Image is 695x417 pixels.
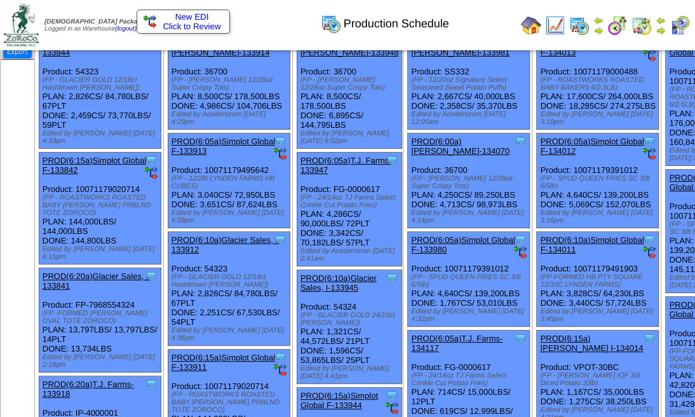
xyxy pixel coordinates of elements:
[43,379,134,399] a: PROD(6:20a)T.J. Farms-133918
[172,76,290,92] div: (FP - [PERSON_NAME] 12/28oz Super Crispy Tots)
[144,12,223,31] a: New EDI Click to Review
[175,12,209,22] span: New EDI
[274,351,287,364] img: Tooltip
[297,35,401,149] div: Product: 36700 PLAN: 8,500CS / 178,500LBS DONE: 6,895CS / 144,795LBS
[43,353,161,369] div: Edited by [PERSON_NAME] [DATE] 2:18pm
[144,15,156,28] img: ediSmall.gif
[274,233,287,246] img: Tooltip
[145,378,158,390] img: Tooltip
[514,246,527,259] img: ediSmall.gif
[300,311,401,327] div: (FP - GLACIER GOLD 24/10ct [PERSON_NAME])
[172,137,275,156] a: PROD(6:05a)Simplot Global F-133913
[44,18,151,25] span: [DEMOGRAPHIC_DATA] Packaging
[514,135,527,147] img: Tooltip
[43,194,161,217] div: (FP - ROASTWORKS ROASTED BABY [PERSON_NAME] PRBLND TOTE ZOROCO)
[297,270,401,384] div: Product: 54324 PLAN: 1,321CS / 44,572LBS / 21PLT DONE: 1,596CS / 53,865LBS / 25PLT
[4,4,39,46] img: zoroco-logo-small.webp
[593,25,604,36] img: arrowright.gif
[411,235,515,254] a: PROD(6:05a)Simplot Global F-133980
[172,111,290,126] div: Edited by Acederstrom [DATE] 4:29pm
[514,233,527,246] img: Tooltip
[172,327,290,342] div: Edited by [PERSON_NAME] [DATE] 4:36pm
[670,15,690,36] img: calendarcustomer.gif
[540,137,644,156] a: PROD(6:05a)Simplot Global F-134012
[643,135,656,147] img: Tooltip
[537,133,659,228] div: Product: 10071179391012 PLAN: 4,640CS / 139,200LBS DONE: 5,069CS / 152,070LBS
[300,247,401,263] div: Edited by Acederstrom [DATE] 2:41am
[145,154,158,167] img: Tooltip
[386,271,398,284] img: Tooltip
[411,273,529,289] div: (FP - SPUD QUEEN FRIES SC 3/8 6/5lb)
[540,334,643,353] a: PROD(6:15a)[PERSON_NAME] I-134014
[411,372,529,387] div: (FP - 24/14oz TJ Farms Select Crinkle Cut Potato Fries)
[540,308,658,323] div: Edited by [PERSON_NAME] [DATE] 3:45pm
[540,111,658,126] div: Edited by [PERSON_NAME] [DATE] 3:10pm
[168,35,290,130] div: Product: 36700 PLAN: 8,500CS / 178,500LBS DONE: 4,986CS / 104,706LBS
[43,310,161,325] div: (FP -FORMED [PERSON_NAME] OVAL TOTE ZOROCO)
[274,135,287,147] img: Tooltip
[300,365,401,380] div: Edited by [PERSON_NAME] [DATE] 4:41pm
[172,235,280,254] a: PROD(6:10a)Glacier Sales, I-133912
[168,133,290,228] div: Product: 10071179495642 PLAN: 3,040CS / 72,950LBS DONE: 3,651CS / 87,624LBS
[274,364,287,376] img: ediSmall.gif
[300,76,401,92] div: (FP - [PERSON_NAME] 12/28oz Super Crispy Tots)
[411,308,529,323] div: Edited by [PERSON_NAME] [DATE] 4:32pm
[300,391,378,410] a: PROD(6:15a)Simplot Global F-133944
[540,209,658,224] div: Edited by [PERSON_NAME] [DATE] 3:16pm
[540,76,658,92] div: (FP - ROASTWORKS ROASTED BABY BAKERS 6/2.5LB)
[145,167,158,179] img: ediSmall.gif
[545,15,565,36] img: line_graph.gif
[43,156,146,175] a: PROD(6:15a)Simplot Global F-133842
[411,76,529,92] div: (FP - 12/20oz Signature Select Seasoned Sweet Potato Puffs)
[569,15,590,36] img: calendarprod.gif
[43,130,161,145] div: Edited by [PERSON_NAME] [DATE] 4:33pm
[643,233,656,246] img: Tooltip
[144,22,223,31] span: Click to Review
[43,245,161,261] div: Edited by [PERSON_NAME] [DATE] 6:15pm
[540,372,658,387] div: (FP - [PERSON_NAME] IQF 3/8 Diced Potato 30lb)
[172,391,290,414] div: (FP - ROASTWORKS ROASTED BABY [PERSON_NAME] PRBLND TOTE ZOROCO)
[514,332,527,345] img: Tooltip
[300,194,401,209] div: (FP - 24/14oz TJ Farms Select Crinkle Cut Potato Fries)
[540,175,658,190] div: (FP - SPUD QUEEN FRIES SC 3/8 6/5lb)
[344,17,449,31] span: Production Schedule
[43,271,151,291] a: PROD(6:20a)Glacier Sales, I-133841
[274,147,287,160] img: ediSmall.gif
[386,389,398,402] img: Tooltip
[540,273,658,289] div: (FP-FORMED HB PTY SQUARE 12/10C LYNDEN FARMS)
[115,25,137,32] a: (logout)
[537,35,659,130] div: Product: 10071179000488 PLAN: 17,600CS / 264,000LBS DONE: 18,285CS / 274,275LBS
[39,153,161,264] div: Product: 10071179020714 PLAN: 144,000LBS / 144,000LBS DONE: 144,800LBS
[411,209,529,224] div: Edited by [PERSON_NAME] [DATE] 4:14pm
[408,133,530,228] div: Product: 36700 PLAN: 4,250CS / 89,250LBS DONE: 4,713CS / 98,973LBS
[631,15,652,36] img: calendarinout.gif
[540,235,644,254] a: PROD(6:10a)Simplot Global F-134011
[593,15,604,25] img: arrowleft.gif
[408,35,530,130] div: Product: SS332 PLAN: 2,667CS / 40,000LBS DONE: 2,358CS / 35,370LBS
[643,147,656,160] img: ediSmall.gif
[386,154,398,167] img: Tooltip
[411,137,509,156] a: PROD(6:00a)[PERSON_NAME]-134070
[145,270,158,282] img: Tooltip
[172,353,275,372] a: PROD(6:15a)Simplot Global F-133911
[297,153,401,266] div: Product: FG-0000617 PLAN: 4,286CS / 90,000LBS / 72PLT DONE: 3,342CS / 70,182LBS / 57PLT
[408,232,530,327] div: Product: 10071179391012 PLAN: 4,640CS / 139,200LBS DONE: 1,767CS / 53,010LBS
[643,246,656,259] img: ediSmall.gif
[44,18,151,32] span: Logged in as Warehouse
[643,332,656,345] img: Tooltip
[168,232,290,346] div: Product: 54323 PLAN: 2,826CS / 84,780LBS / 67PLT DONE: 2,251CS / 67,530LBS / 54PLT
[300,273,377,292] a: PROD(6:10a)Glacier Sales, I-133945
[43,76,161,92] div: (FP - GLACIER GOLD 12/18ct Hashbrown [PERSON_NAME])
[411,111,529,126] div: Edited by Acederstrom [DATE] 12:05am
[300,130,401,145] div: Edited by [PERSON_NAME] [DATE] 9:02pm
[321,13,341,34] img: calendarprod.gif
[172,209,290,224] div: Edited by [PERSON_NAME] [DATE] 6:09pm
[537,232,659,327] div: Product: 10071179491903 PLAN: 3,828CS / 64,230LBS DONE: 3,440CS / 57,724LBS
[172,175,290,190] div: (FP - 12/2lb LYNDEN FARMS HB CUBES)
[300,156,392,175] a: PROD(6:05a)T.J. Farms-133947
[39,35,161,149] div: Product: 54323 PLAN: 2,826CS / 84,780LBS / 67PLT DONE: 2,459CS / 73,770LBS / 59PLT
[607,15,628,36] img: calendarblend.gif
[386,402,398,414] img: ediSmall.gif
[411,334,503,353] a: PROD(6:05a)T.J. Farms-134117
[656,15,666,25] img: arrowleft.gif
